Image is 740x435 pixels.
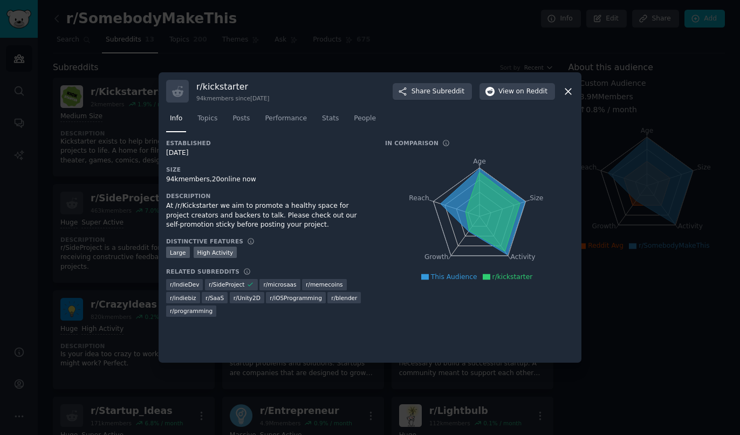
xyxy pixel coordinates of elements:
[166,110,186,132] a: Info
[166,237,243,245] h3: Distinctive Features
[232,114,250,124] span: Posts
[492,273,533,281] span: r/kickstarter
[209,281,245,288] span: r/ SideProject
[350,110,380,132] a: People
[166,148,370,158] div: [DATE]
[516,87,547,97] span: on Reddit
[229,110,253,132] a: Posts
[197,114,217,124] span: Topics
[409,194,429,202] tspan: Reach
[530,194,543,202] tspan: Size
[166,192,370,200] h3: Description
[194,247,237,258] div: High Activity
[498,87,547,97] span: View
[166,175,370,185] div: 94k members, 20 online now
[479,83,555,100] button: Viewon Reddit
[205,294,224,302] span: r/ SaaS
[170,294,196,302] span: r/ indiebiz
[170,307,213,315] span: r/ programming
[511,254,536,261] tspan: Activity
[234,294,261,302] span: r/ Unity2D
[166,166,370,173] h3: Size
[196,81,269,92] h3: r/ kickstarter
[166,139,370,147] h3: Established
[424,254,448,261] tspan: Growth
[306,281,342,288] span: r/ memecoins
[318,110,342,132] a: Stats
[270,294,321,302] span: r/ iOSProgramming
[166,201,370,230] div: At /r/Kickstarter we aim to promote a healthy space for project creators and backers to talk. Ple...
[261,110,311,132] a: Performance
[322,114,339,124] span: Stats
[473,158,486,165] tspan: Age
[331,294,357,302] span: r/ blender
[166,268,239,275] h3: Related Subreddits
[194,110,221,132] a: Topics
[433,87,464,97] span: Subreddit
[385,139,438,147] h3: In Comparison
[354,114,376,124] span: People
[412,87,464,97] span: Share
[196,94,269,102] div: 94k members since [DATE]
[170,281,199,288] span: r/ IndieDev
[431,273,477,281] span: This Audience
[393,83,472,100] button: ShareSubreddit
[265,114,307,124] span: Performance
[170,114,182,124] span: Info
[263,281,296,288] span: r/ microsaas
[166,247,190,258] div: Large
